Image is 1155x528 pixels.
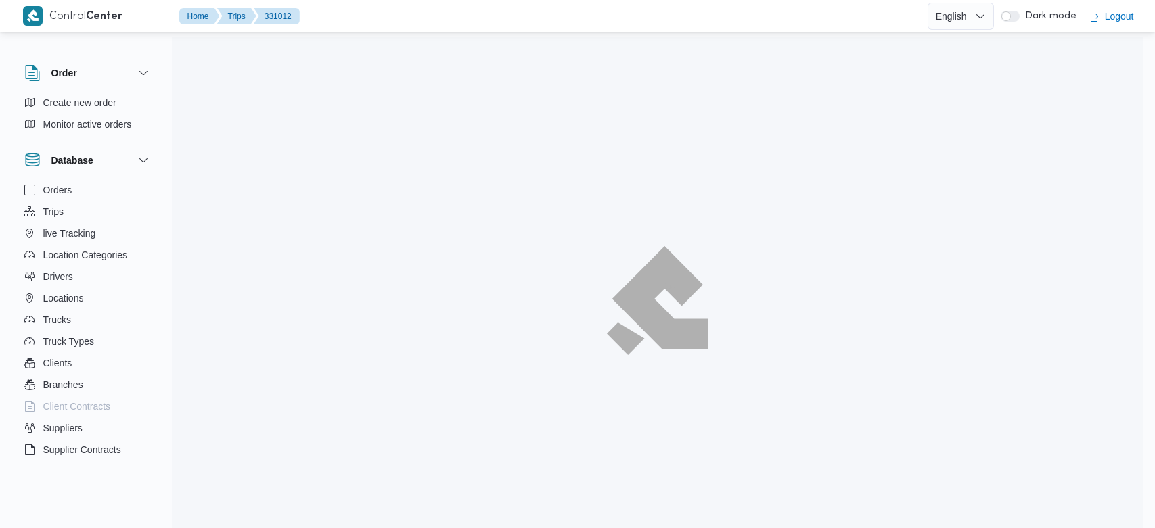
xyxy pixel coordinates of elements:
span: Devices [43,463,77,479]
span: Dark mode [1020,11,1077,22]
span: Clients [43,355,72,371]
span: Client Contracts [43,398,111,414]
button: Logout [1083,3,1139,30]
button: Suppliers [19,417,157,439]
span: Orders [43,182,72,198]
span: Drivers [43,268,73,285]
h3: Database [51,152,93,168]
button: Orders [19,179,157,201]
span: Logout [1105,8,1134,24]
button: Location Categories [19,244,157,266]
span: Suppliers [43,420,83,436]
button: Trips [217,8,256,24]
div: Order [14,92,162,141]
button: Trips [19,201,157,222]
button: Monitor active orders [19,114,157,135]
span: Trips [43,203,64,220]
img: X8yXhbKr1z7QwAAAABJRU5ErkJggg== [23,6,43,26]
button: Supplier Contracts [19,439,157,460]
span: live Tracking [43,225,96,241]
button: Clients [19,352,157,374]
div: Database [14,179,162,472]
span: Monitor active orders [43,116,132,133]
button: Order [24,65,152,81]
h3: Order [51,65,77,81]
button: 331012 [254,8,300,24]
img: ILLA Logo [614,254,701,346]
button: Create new order [19,92,157,114]
span: Supplier Contracts [43,441,121,458]
button: live Tracking [19,222,157,244]
span: Locations [43,290,84,306]
span: Trucks [43,312,71,328]
span: Branches [43,377,83,393]
b: Center [86,11,122,22]
span: Truck Types [43,333,94,350]
button: Trucks [19,309,157,331]
button: Drivers [19,266,157,287]
button: Database [24,152,152,168]
button: Branches [19,374,157,395]
button: Locations [19,287,157,309]
span: Create new order [43,95,116,111]
button: Home [179,8,220,24]
button: Truck Types [19,331,157,352]
button: Devices [19,460,157,482]
span: Location Categories [43,247,128,263]
button: Client Contracts [19,395,157,417]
